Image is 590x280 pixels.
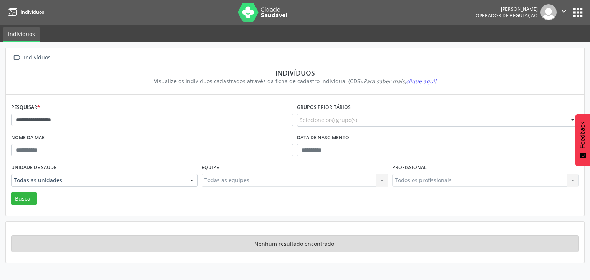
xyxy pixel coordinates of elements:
label: Equipe [202,162,219,174]
label: Unidade de saúde [11,162,56,174]
label: Profissional [392,162,427,174]
div: Visualize os indivíduos cadastrados através da ficha de cadastro individual (CDS). [17,77,573,85]
div: Indivíduos [17,69,573,77]
label: Grupos prioritários [297,102,351,114]
a: Indivíduos [5,6,44,18]
span: Indivíduos [20,9,44,15]
span: Todas as unidades [14,176,182,184]
a: Indivíduos [3,27,40,42]
img: img [540,4,557,20]
button: Feedback - Mostrar pesquisa [575,114,590,166]
i:  [11,52,22,63]
span: Selecione o(s) grupo(s) [300,116,357,124]
button:  [557,4,571,20]
span: clique aqui! [406,77,436,85]
span: Operador de regulação [476,12,538,19]
label: Nome da mãe [11,132,45,144]
i: Para saber mais, [363,77,436,85]
div: Indivíduos [22,52,52,63]
label: Pesquisar [11,102,40,114]
a:  Indivíduos [11,52,52,63]
button: Buscar [11,192,37,205]
div: [PERSON_NAME] [476,6,538,12]
span: Feedback [579,122,586,148]
button: apps [571,6,585,19]
i:  [560,7,568,15]
label: Data de nascimento [297,132,349,144]
div: Nenhum resultado encontrado. [11,235,579,252]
